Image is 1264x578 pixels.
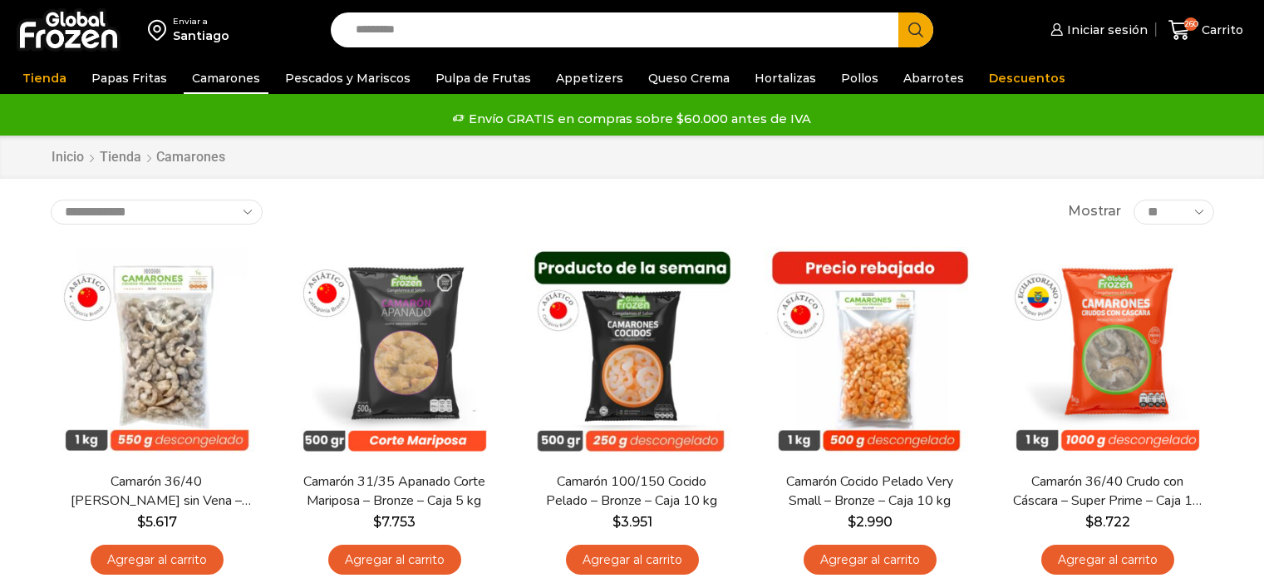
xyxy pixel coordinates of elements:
span: 260 [1184,17,1198,31]
img: address-field-icon.svg [148,16,173,44]
span: $ [137,514,145,530]
span: $ [848,514,856,530]
a: Camarón 100/150 Cocido Pelado – Bronze – Caja 10 kg [536,472,727,511]
a: Agregar al carrito: “Camarón 100/150 Cocido Pelado - Bronze - Caja 10 kg” [566,545,699,576]
a: Pescados y Mariscos [277,62,419,94]
a: Papas Fritas [83,62,175,94]
span: Iniciar sesión [1063,22,1148,38]
div: Enviar a [173,16,229,27]
button: Search button [898,12,933,47]
bdi: 8.722 [1085,514,1130,530]
span: $ [373,514,381,530]
a: Agregar al carrito: “Camarón 31/35 Apanado Corte Mariposa - Bronze - Caja 5 kg” [328,545,461,576]
a: Pulpa de Frutas [427,62,539,94]
a: Camarón Cocido Pelado Very Small – Bronze – Caja 10 kg [774,472,965,511]
a: Appetizers [548,62,632,94]
h1: Camarones [156,149,225,165]
a: Camarones [184,62,268,94]
a: Tienda [14,62,75,94]
a: Tienda [99,148,142,167]
a: Agregar al carrito: “Camarón Cocido Pelado Very Small - Bronze - Caja 10 kg” [804,545,937,576]
a: Descuentos [981,62,1074,94]
a: Camarón 31/35 Apanado Corte Mariposa – Bronze – Caja 5 kg [298,472,489,511]
span: $ [612,514,621,530]
span: $ [1085,514,1094,530]
a: Queso Crema [640,62,738,94]
a: Hortalizas [746,62,824,94]
select: Pedido de la tienda [51,200,263,225]
bdi: 2.990 [848,514,893,530]
a: Pollos [833,62,887,94]
a: Camarón 36/40 Crudo con Cáscara – Super Prime – Caja 10 kg [1011,472,1203,511]
bdi: 7.753 [373,514,416,530]
div: Santiago [173,27,229,44]
nav: Breadcrumb [51,148,225,167]
a: Abarrotes [895,62,972,94]
span: Carrito [1198,22,1243,38]
a: Camarón 36/40 [PERSON_NAME] sin Vena – Bronze – Caja 10 kg [61,472,252,511]
a: Agregar al carrito: “Camarón 36/40 Crudo Pelado sin Vena - Bronze - Caja 10 kg” [91,545,224,576]
span: Mostrar [1068,202,1121,221]
a: 260 Carrito [1164,11,1247,50]
bdi: 3.951 [612,514,652,530]
a: Agregar al carrito: “Camarón 36/40 Crudo con Cáscara - Super Prime - Caja 10 kg” [1041,545,1174,576]
a: Iniciar sesión [1046,13,1148,47]
bdi: 5.617 [137,514,177,530]
a: Inicio [51,148,85,167]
